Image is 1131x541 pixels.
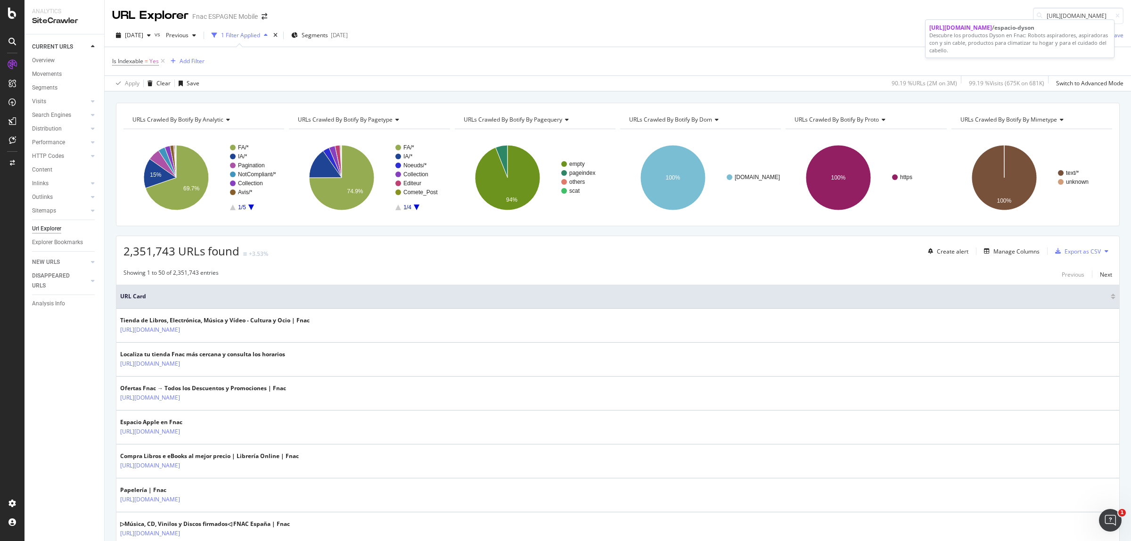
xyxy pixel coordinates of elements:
div: 99.19 % Visits ( 675K on 681K ) [969,79,1044,87]
a: Distribution [32,124,88,134]
a: NEW URLS [32,257,88,267]
h4: URLs Crawled By Botify By dom [627,112,772,127]
a: [URL][DOMAIN_NAME] [120,461,180,470]
span: [URL][DOMAIN_NAME] [929,24,992,32]
svg: A chart. [289,137,450,219]
button: Switch to Advanced Mode [1052,76,1123,91]
a: Url Explorer [32,224,98,234]
text: 100% [665,174,680,181]
a: Segments [32,83,98,93]
a: Movements [32,69,98,79]
div: Papelería | Fnac [120,486,221,494]
div: Manage Columns [993,247,1040,255]
div: Performance [32,138,65,148]
text: Comete_Post [403,189,438,196]
div: +3.53% [249,250,268,258]
h4: URLs Crawled By Botify By proto [793,112,938,127]
text: others [569,179,585,185]
div: Overview [32,56,55,66]
text: Collection [403,171,428,178]
a: DISAPPEARED URLS [32,271,88,291]
text: 15% [150,172,161,178]
a: Overview [32,56,98,66]
h4: URLs Crawled By Botify By mimetype [959,112,1104,127]
div: Segments [32,83,57,93]
text: Noeuds/* [403,162,427,169]
div: Create alert [937,247,968,255]
span: URLs Crawled By Botify By analytic [132,115,223,123]
h4: URLs Crawled By Botify By analytic [131,112,276,127]
div: Url Explorer [32,224,61,234]
a: CURRENT URLS [32,42,88,52]
div: Clear [156,79,171,87]
span: URLs Crawled By Botify By pagetype [298,115,393,123]
div: CURRENT URLS [32,42,73,52]
a: [URL][DOMAIN_NAME] [120,529,180,538]
a: Sitemaps [32,206,88,216]
text: Avis/* [238,189,253,196]
a: Content [32,165,98,175]
text: https [900,174,912,180]
span: 2,351,743 URLs found [123,243,239,259]
div: Previous [1062,270,1084,279]
a: Outlinks [32,192,88,202]
div: Explorer Bookmarks [32,238,83,247]
button: Apply [112,76,139,91]
a: [URL][DOMAIN_NAME] [120,393,180,402]
button: Next [1100,269,1112,280]
text: NotCompliant/* [238,171,276,178]
text: pageindex [569,170,595,176]
div: Ofertas Fnac → Todos los Descuentos y Promociones | Fnac [120,384,286,393]
a: Analysis Info [32,299,98,309]
a: Visits [32,97,88,107]
svg: A chart. [455,137,615,219]
button: Clear [144,76,171,91]
h4: URLs Crawled By Botify By pagequery [462,112,607,127]
text: scat [569,188,580,194]
a: [URL][DOMAIN_NAME] [120,325,180,335]
button: Export as CSV [1051,244,1101,259]
svg: A chart. [786,137,946,219]
div: Analytics [32,8,97,16]
span: URLs Crawled By Botify By pagequery [464,115,562,123]
div: Espacio Apple en Fnac [120,418,221,426]
a: Inlinks [32,179,88,189]
text: empty [569,161,585,167]
button: Save [175,76,199,91]
button: 1 Filter Applied [208,28,271,43]
span: Yes [149,55,159,68]
text: text/* [1066,170,1079,176]
a: [URL][DOMAIN_NAME] [120,495,180,504]
span: = [145,57,148,65]
div: Apply [125,79,139,87]
text: 1/5 [238,204,246,211]
div: 90.19 % URLs ( 2M on 3M ) [892,79,957,87]
h4: URLs Crawled By Botify By pagetype [296,112,441,127]
div: Showing 1 to 50 of 2,351,743 entries [123,269,219,280]
text: 100% [831,174,846,181]
div: Compra Libros e eBooks al mejor precio | Librería Online | Fnac [120,452,299,460]
span: Is Indexable [112,57,143,65]
text: 1/4 [403,204,411,211]
a: Performance [32,138,88,148]
button: Manage Columns [980,246,1040,257]
div: HTTP Codes [32,151,64,161]
text: 74.9% [347,188,363,195]
div: Localiza tu tienda Fnac más cercana y consulta los horarios [120,350,285,359]
text: Collection [238,180,263,187]
text: 69.7% [183,185,199,192]
div: URL Explorer [112,8,188,24]
button: Previous [162,28,200,43]
div: times [271,31,279,40]
span: URL Card [120,292,1108,301]
div: A chart. [620,137,781,219]
svg: A chart. [951,137,1112,219]
a: [URL][DOMAIN_NAME] [120,427,180,436]
svg: A chart. [123,137,284,219]
div: /espacio-dyson [929,24,1110,32]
